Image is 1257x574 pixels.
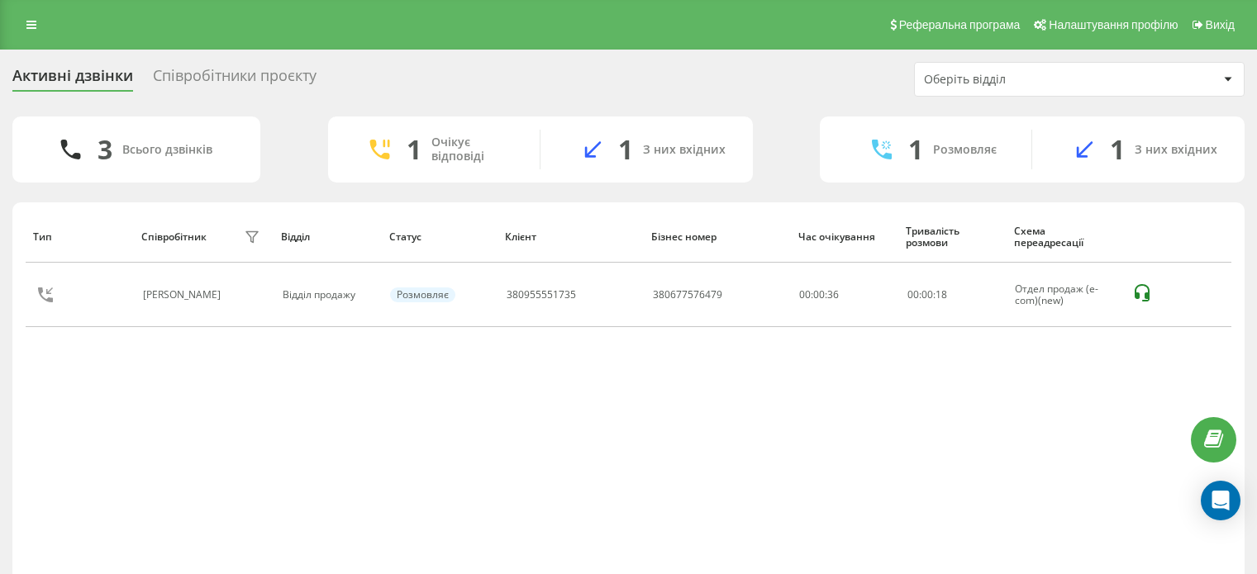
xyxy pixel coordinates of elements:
div: З них вхідних [643,143,726,157]
div: 1 [908,134,923,165]
div: Активні дзвінки [12,67,133,93]
div: 1 [618,134,633,165]
div: Клієнт [505,231,636,243]
span: Реферальна програма [899,18,1021,31]
div: Тривалість розмови [906,225,998,249]
span: Вихід [1206,18,1235,31]
div: Розмовляє [933,143,997,157]
span: 18 [936,287,947,301]
span: Налаштування профілю [1049,18,1178,31]
div: 380677576479 [653,289,722,301]
div: Open Intercom Messenger [1201,481,1240,520]
div: Час очікування [798,231,891,243]
div: Співробітники проєкту [153,67,317,93]
div: З них вхідних [1135,143,1217,157]
div: Відділ [281,231,374,243]
div: Схема переадресації [1014,225,1116,249]
div: Тип [33,231,126,243]
div: 1 [1110,134,1125,165]
div: Отдел продаж (e-com)(new) [1015,283,1114,307]
span: 00 [921,287,933,301]
div: 1 [407,134,421,165]
div: Оберіть відділ [924,73,1121,87]
div: 00:00:36 [799,289,889,301]
div: Співробітник [141,231,207,243]
div: Розмовляє [390,287,455,302]
div: Статус [389,231,489,243]
div: : : [907,289,947,301]
div: Відділ продажу [283,289,373,301]
div: Всього дзвінків [122,143,212,157]
div: [PERSON_NAME] [143,289,225,301]
div: 380955551735 [507,289,576,301]
div: Бізнес номер [651,231,782,243]
div: Очікує відповіді [431,135,515,164]
span: 00 [907,287,919,301]
div: 3 [98,134,112,165]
